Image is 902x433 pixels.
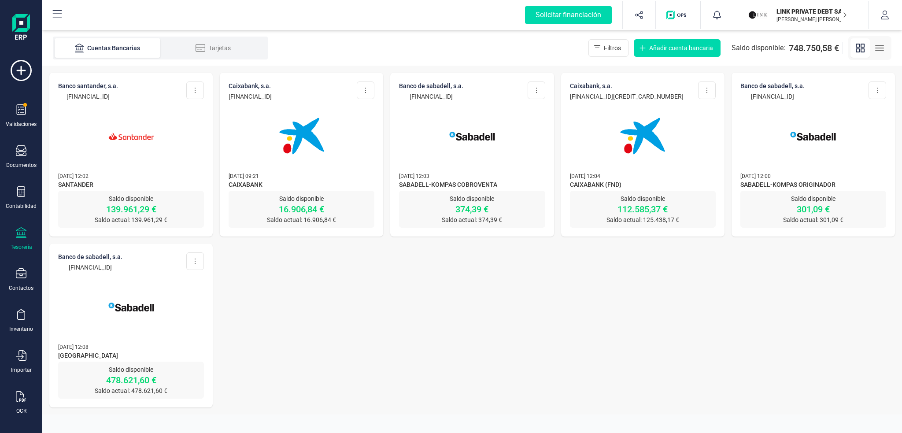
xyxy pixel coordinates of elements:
[12,14,30,42] img: Logo Finanedi
[6,203,37,210] div: Contabilidad
[570,203,716,215] p: 112.585,37 €
[740,194,886,203] p: Saldo disponible
[58,215,204,224] p: Saldo actual: 139.961,29 €
[570,194,716,203] p: Saldo disponible
[58,194,204,203] p: Saldo disponible
[399,173,429,179] span: [DATE] 12:03
[666,11,690,19] img: Logo de OPS
[740,180,886,191] span: SABADELL-KOMPAS ORIGINADOR
[789,42,839,54] span: 748.750,58 €
[525,6,612,24] div: Solicitar financiación
[399,194,545,203] p: Saldo disponible
[11,244,32,251] div: Tesorería
[58,386,204,395] p: Saldo actual: 478.621,60 €
[399,92,463,101] p: [FINANCIAL_ID]
[58,81,118,90] p: BANCO SANTANDER, S.A.
[399,81,463,90] p: BANCO DE SABADELL, S.A.
[72,44,143,52] div: Cuentas Bancarias
[740,203,886,215] p: 301,09 €
[58,173,89,179] span: [DATE] 12:02
[58,351,204,362] span: [GEOGRAPHIC_DATA]
[740,81,805,90] p: BANCO DE SABADELL, S.A.
[588,39,628,57] button: Filtros
[229,173,259,179] span: [DATE] 09:21
[58,180,204,191] span: SANTANDER
[776,16,847,23] p: [PERSON_NAME] [PERSON_NAME]
[58,203,204,215] p: 139.961,29 €
[9,285,33,292] div: Contactos
[745,1,858,29] button: LILINK PRIVATE DEBT SA[PERSON_NAME] [PERSON_NAME]
[58,263,122,272] p: [FINANCIAL_ID]
[9,326,33,333] div: Inventario
[776,7,847,16] p: LINK PRIVATE DEBT SA
[229,92,272,101] p: [FINANCIAL_ID]
[229,203,374,215] p: 16.906,84 €
[229,215,374,224] p: Saldo actual: 16.906,84 €
[399,180,545,191] span: SABADELL-KOMPAS COBROVENTA
[570,173,600,179] span: [DATE] 12:04
[570,81,684,90] p: CAIXABANK, S.A.
[399,215,545,224] p: Saldo actual: 374,39 €
[570,180,716,191] span: CAIXABANK (FND)
[58,252,122,261] p: BANCO DE SABADELL, S.A.
[740,215,886,224] p: Saldo actual: 301,09 €
[570,215,716,224] p: Saldo actual: 125.438,17 €
[178,44,248,52] div: Tarjetas
[229,81,272,90] p: CAIXABANK, S.A.
[16,407,26,414] div: OCR
[604,44,621,52] span: Filtros
[11,366,32,374] div: Importar
[649,44,713,52] span: Añadir cuenta bancaria
[740,173,771,179] span: [DATE] 12:00
[634,39,721,57] button: Añadir cuenta bancaria
[58,365,204,374] p: Saldo disponible
[58,374,204,386] p: 478.621,60 €
[229,180,374,191] span: CAIXABANK
[6,121,37,128] div: Validaciones
[740,92,805,101] p: [FINANCIAL_ID]
[399,203,545,215] p: 374,39 €
[6,162,37,169] div: Documentos
[748,5,768,25] img: LI
[661,1,695,29] button: Logo de OPS
[229,194,374,203] p: Saldo disponible
[732,43,785,53] span: Saldo disponible:
[514,1,622,29] button: Solicitar financiación
[58,92,118,101] p: [FINANCIAL_ID]
[58,344,89,350] span: [DATE] 12:08
[570,92,684,101] p: [FINANCIAL_ID][CREDIT_CARD_NUMBER]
